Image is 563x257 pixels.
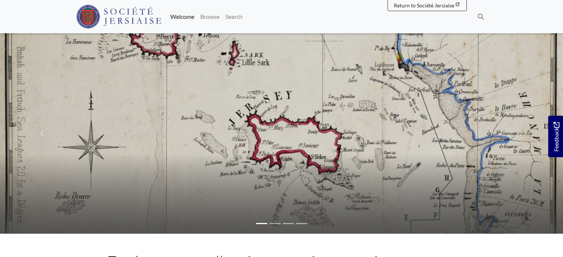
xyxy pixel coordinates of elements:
a: Move to next slideshow image [479,33,563,234]
a: Société Jersiaise logo [76,3,162,30]
span: Return to Société Jersiaise [394,2,454,9]
a: Welcome [167,9,197,24]
img: Société Jersiaise [76,5,162,28]
a: Search [222,9,245,24]
a: Browse [197,9,222,24]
